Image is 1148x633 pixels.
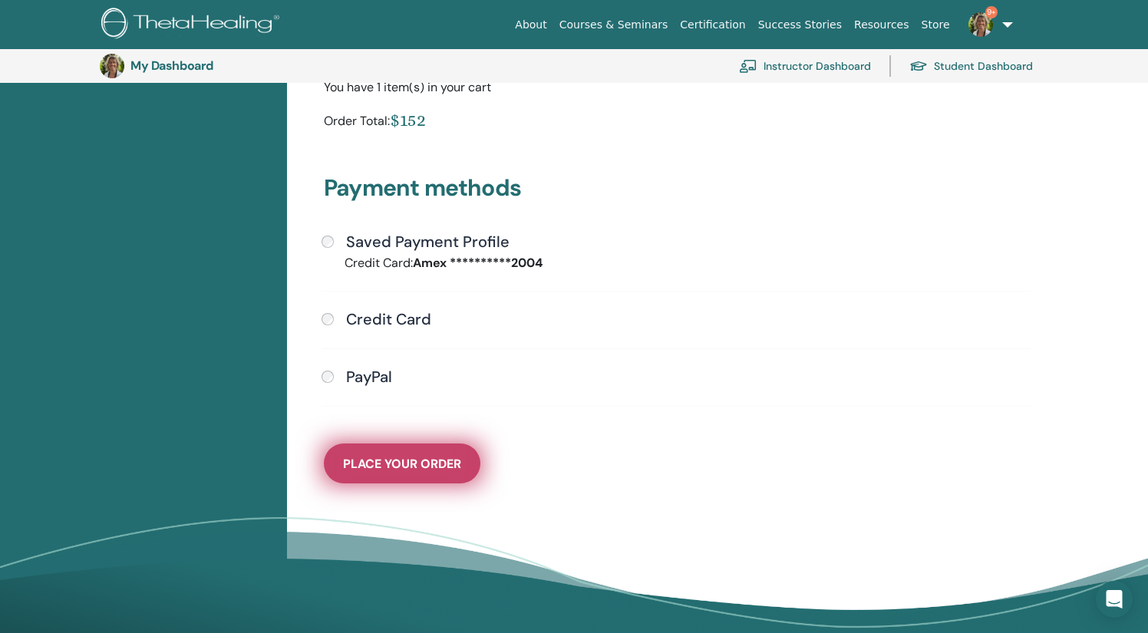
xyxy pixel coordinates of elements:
a: Resources [848,11,915,39]
div: You have 1 item(s) in your cart [324,78,1028,97]
img: graduation-cap.svg [909,60,928,73]
div: Order Total: [324,109,390,137]
span: 9+ [985,6,998,18]
a: Store [915,11,956,39]
img: chalkboard-teacher.svg [739,59,757,73]
div: $152 [390,109,426,131]
img: logo.png [101,8,285,42]
a: About [509,11,553,39]
h4: Saved Payment Profile [346,232,510,251]
img: default.jpg [100,54,124,78]
a: Success Stories [752,11,848,39]
a: Courses & Seminars [553,11,675,39]
h4: PayPal [346,368,392,386]
div: Open Intercom Messenger [1096,581,1133,618]
h4: Credit Card [346,310,431,328]
div: Credit Card: [333,254,676,272]
a: Student Dashboard [909,49,1033,83]
h3: My Dashboard [130,58,284,73]
img: default.jpg [968,12,993,37]
a: Instructor Dashboard [739,49,871,83]
span: Place Your Order [343,456,461,472]
h3: Payment methods [324,174,1028,208]
button: Place Your Order [324,443,480,483]
a: Certification [674,11,751,39]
